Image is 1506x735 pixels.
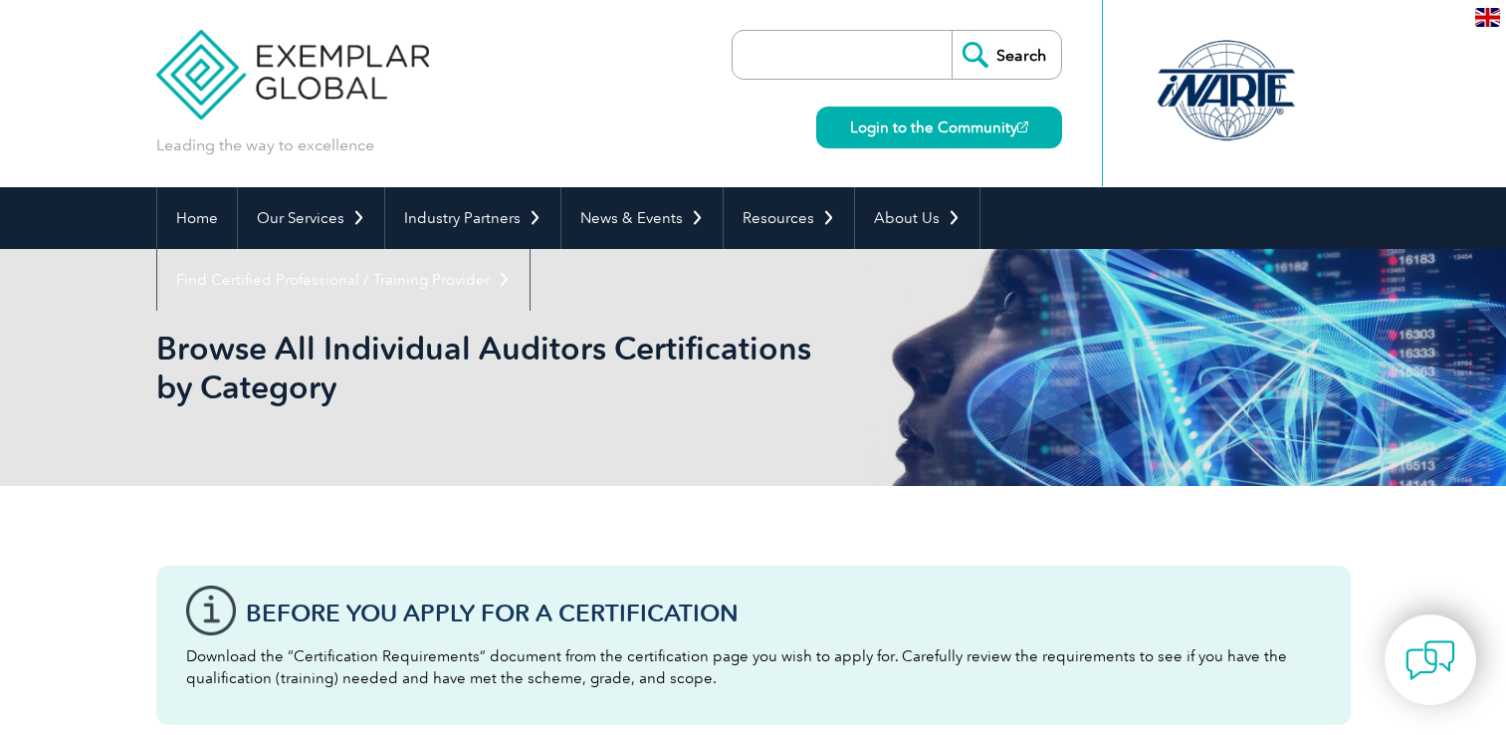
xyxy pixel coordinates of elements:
h1: Browse All Individual Auditors Certifications by Category [156,329,921,406]
a: Our Services [238,187,384,249]
img: en [1475,8,1500,27]
a: About Us [855,187,979,249]
img: open_square.png [1017,122,1028,132]
a: Industry Partners [385,187,560,249]
h3: Before You Apply For a Certification [246,601,1321,625]
p: Leading the way to excellence [156,134,374,156]
a: Home [157,187,237,249]
a: Login to the Community [816,107,1062,148]
p: Download the “Certification Requirements” document from the certification page you wish to apply ... [186,645,1321,689]
img: contact-chat.png [1405,635,1455,685]
input: Search [952,31,1061,79]
a: News & Events [561,187,723,249]
a: Find Certified Professional / Training Provider [157,249,530,311]
a: Resources [724,187,854,249]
